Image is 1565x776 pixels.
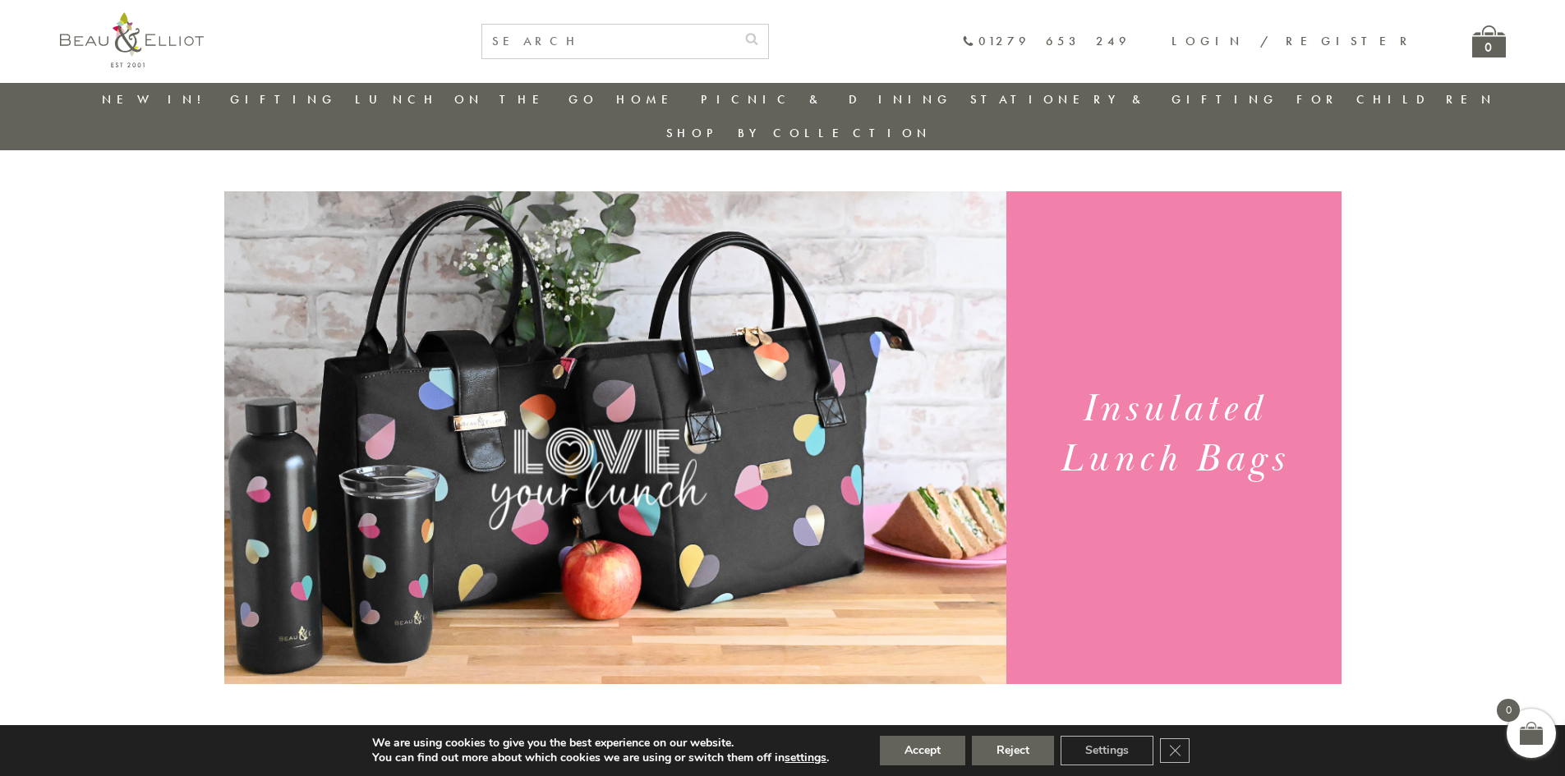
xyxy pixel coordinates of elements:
[102,91,212,108] a: New in!
[1296,91,1496,108] a: For Children
[60,12,204,67] img: logo
[972,736,1054,765] button: Reject
[1026,384,1321,484] h1: Insulated Lunch Bags
[1472,25,1506,57] a: 0
[701,91,952,108] a: Picnic & Dining
[616,91,682,108] a: Home
[224,191,1006,684] img: Emily Heart Set
[1171,33,1415,49] a: Login / Register
[880,736,965,765] button: Accept
[230,91,337,108] a: Gifting
[962,34,1130,48] a: 01279 653 249
[482,25,735,58] input: SEARCH
[355,91,598,108] a: Lunch On The Go
[372,736,829,751] p: We are using cookies to give you the best experience on our website.
[372,751,829,765] p: You can find out more about which cookies we are using or switch them off in .
[785,751,826,765] button: settings
[1160,738,1190,763] button: Close GDPR Cookie Banner
[1497,699,1520,722] span: 0
[666,125,932,141] a: Shop by collection
[1061,736,1153,765] button: Settings
[970,91,1278,108] a: Stationery & Gifting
